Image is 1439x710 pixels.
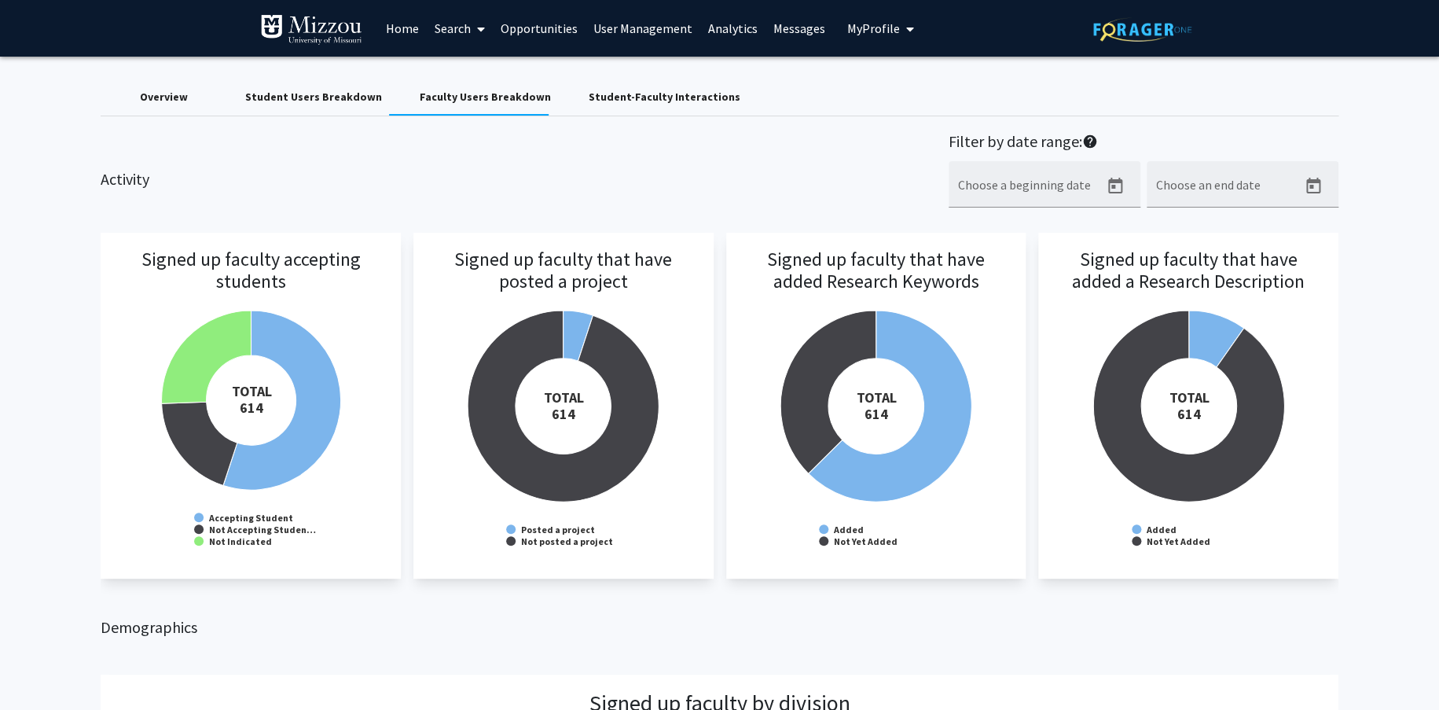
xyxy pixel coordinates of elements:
[521,535,613,547] text: Not posted a project
[765,1,833,56] a: Messages
[1146,524,1177,535] text: Added
[1147,535,1210,547] text: Not Yet Added
[543,388,583,423] tspan: TOTAL 614
[260,14,362,46] img: University of Missouri Logo
[834,535,898,547] text: Not Yet Added
[589,89,740,105] div: Student-Faculty Interactions
[231,382,271,417] tspan: TOTAL 614
[101,132,149,189] h2: Activity
[949,132,1338,155] h2: Filter by date range:
[1093,17,1191,42] img: ForagerOne Logo
[245,89,382,105] div: Student Users Breakdown
[1298,171,1329,202] button: Open calendar
[1082,132,1098,151] mat-icon: help
[847,20,900,36] span: My Profile
[209,524,316,535] text: Not Accepting Studen…
[493,1,586,56] a: Opportunities
[700,1,765,56] a: Analytics
[586,1,700,56] a: User Management
[1099,171,1131,202] button: Open calendar
[140,89,188,105] div: Overview
[521,524,595,535] text: Posted a project
[1054,248,1323,337] h3: Signed up faculty that have added a Research Description
[12,639,67,698] iframe: Chat
[208,512,293,524] text: Accepting Student
[420,89,551,105] div: Faculty Users Breakdown
[1169,388,1210,423] tspan: TOTAL 614
[742,248,1011,337] h3: Signed up faculty that have added Research Keywords
[427,1,493,56] a: Search
[116,248,385,337] h3: Signed up faculty accepting students
[857,388,897,423] tspan: TOTAL 614
[209,535,272,547] text: Not Indicated
[101,618,1338,637] h2: Demographics
[378,1,427,56] a: Home
[429,248,698,337] h3: Signed up faculty that have posted a project
[833,524,864,535] text: Added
